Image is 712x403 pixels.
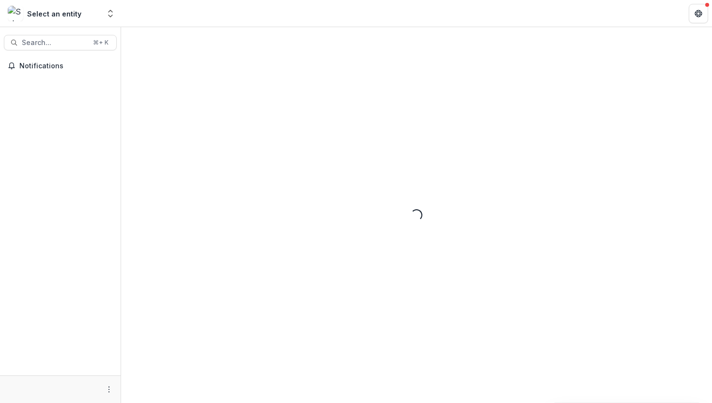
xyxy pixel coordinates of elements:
[689,4,708,23] button: Get Help
[22,39,87,47] span: Search...
[91,37,110,48] div: ⌘ + K
[103,384,115,395] button: More
[104,4,117,23] button: Open entity switcher
[27,9,81,19] div: Select an entity
[19,62,113,70] span: Notifications
[4,35,117,50] button: Search...
[8,6,23,21] img: Select an entity
[4,58,117,74] button: Notifications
